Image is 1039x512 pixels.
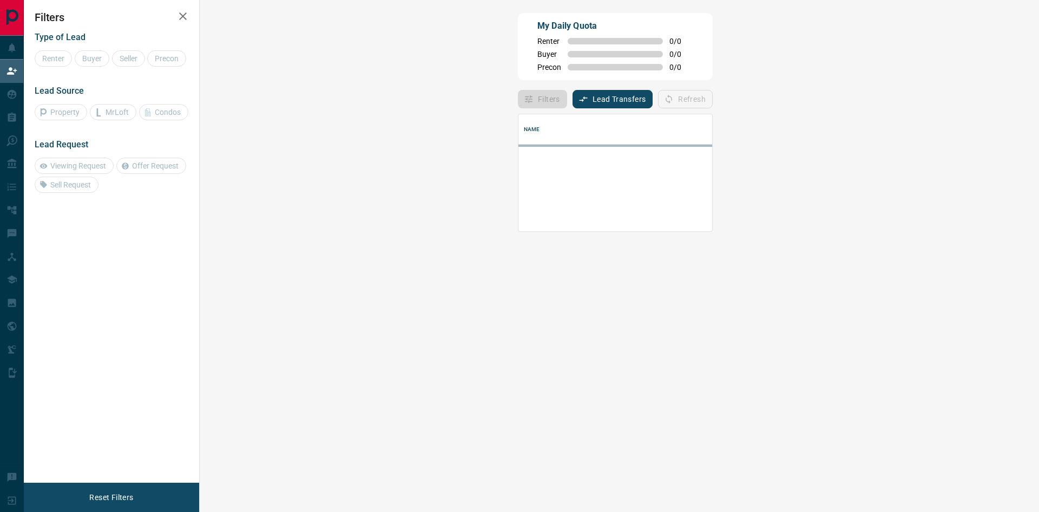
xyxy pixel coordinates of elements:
[35,11,188,24] h2: Filters
[524,114,540,145] div: Name
[537,50,561,59] span: Buyer
[518,114,902,145] div: Name
[573,90,653,108] button: Lead Transfers
[35,86,84,96] span: Lead Source
[537,37,561,46] span: Renter
[35,32,86,42] span: Type of Lead
[82,488,140,507] button: Reset Filters
[537,63,561,72] span: Precon
[537,20,693,33] p: My Daily Quota
[669,50,693,59] span: 0 / 0
[669,63,693,72] span: 0 / 0
[35,139,88,150] span: Lead Request
[669,37,693,46] span: 0 / 0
